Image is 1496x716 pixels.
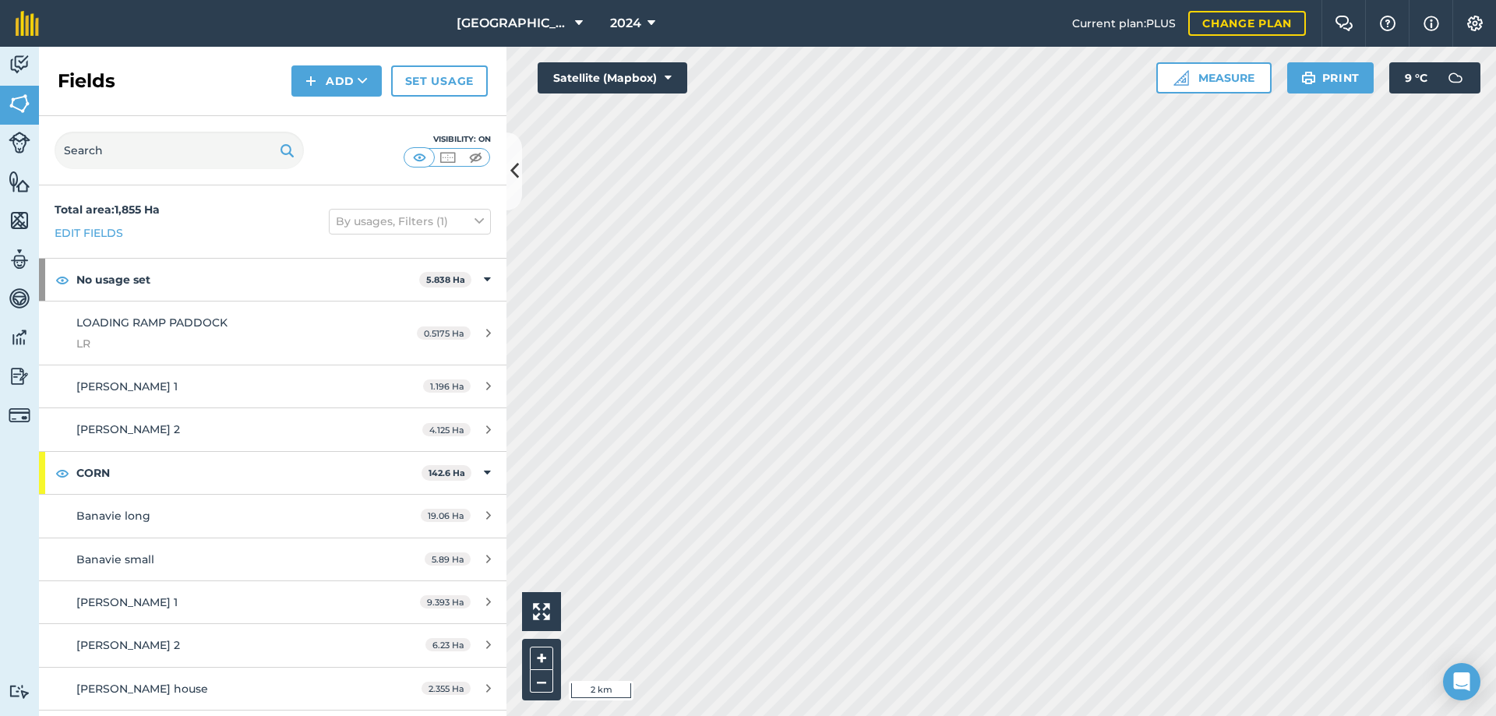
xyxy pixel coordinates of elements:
[39,365,506,407] a: [PERSON_NAME] 11.196 Ha
[280,141,295,160] img: svg+xml;base64,PHN2ZyB4bWxucz0iaHR0cDovL3d3dy53My5vcmcvMjAwMC9zdmciIHdpZHRoPSIxOSIgaGVpZ2h0PSIyNC...
[1335,16,1353,31] img: Two speech bubbles overlapping with the left bubble in the forefront
[426,274,465,285] strong: 5.838 Ha
[1301,69,1316,87] img: svg+xml;base64,PHN2ZyB4bWxucz0iaHR0cDovL3d3dy53My5vcmcvMjAwMC9zdmciIHdpZHRoPSIxOSIgaGVpZ2h0PSIyNC...
[76,552,154,566] span: Banavie small
[9,132,30,153] img: svg+xml;base64,PD94bWwgdmVyc2lvbj0iMS4wIiBlbmNvZGluZz0idXRmLTgiPz4KPCEtLSBHZW5lcmF0b3I6IEFkb2JlIE...
[76,335,369,352] span: LR
[1072,15,1176,32] span: Current plan : PLUS
[1466,16,1484,31] img: A cog icon
[410,150,429,165] img: svg+xml;base64,PHN2ZyB4bWxucz0iaHR0cDovL3d3dy53My5vcmcvMjAwMC9zdmciIHdpZHRoPSI1MCIgaGVpZ2h0PSI0MC...
[55,132,304,169] input: Search
[9,404,30,426] img: svg+xml;base64,PD94bWwgdmVyc2lvbj0iMS4wIiBlbmNvZGluZz0idXRmLTgiPz4KPCEtLSBHZW5lcmF0b3I6IEFkb2JlIE...
[425,638,471,651] span: 6.23 Ha
[438,150,457,165] img: svg+xml;base64,PHN2ZyB4bWxucz0iaHR0cDovL3d3dy53My5vcmcvMjAwMC9zdmciIHdpZHRoPSI1MCIgaGVpZ2h0PSI0MC...
[16,11,39,36] img: fieldmargin Logo
[9,248,30,271] img: svg+xml;base64,PD94bWwgdmVyc2lvbj0iMS4wIiBlbmNvZGluZz0idXRmLTgiPz4KPCEtLSBHZW5lcmF0b3I6IEFkb2JlIE...
[425,552,471,566] span: 5.89 Ha
[76,452,422,494] strong: CORN
[39,408,506,450] a: [PERSON_NAME] 24.125 Ha
[76,638,180,652] span: [PERSON_NAME] 2
[39,495,506,537] a: Banavie long19.06 Ha
[1440,62,1471,93] img: svg+xml;base64,PD94bWwgdmVyc2lvbj0iMS4wIiBlbmNvZGluZz0idXRmLTgiPz4KPCEtLSBHZW5lcmF0b3I6IEFkb2JlIE...
[1156,62,1272,93] button: Measure
[422,423,471,436] span: 4.125 Ha
[1424,14,1439,33] img: svg+xml;base64,PHN2ZyB4bWxucz0iaHR0cDovL3d3dy53My5vcmcvMjAwMC9zdmciIHdpZHRoPSIxNyIgaGVpZ2h0PSIxNy...
[58,69,115,93] h2: Fields
[39,302,506,365] a: LOADING RAMP PADDOCKLR0.5175 Ha
[9,170,30,193] img: svg+xml;base64,PHN2ZyB4bWxucz0iaHR0cDovL3d3dy53My5vcmcvMjAwMC9zdmciIHdpZHRoPSI1NiIgaGVpZ2h0PSI2MC...
[9,684,30,699] img: svg+xml;base64,PD94bWwgdmVyc2lvbj0iMS4wIiBlbmNvZGluZz0idXRmLTgiPz4KPCEtLSBHZW5lcmF0b3I6IEFkb2JlIE...
[1443,663,1480,700] div: Open Intercom Messenger
[9,209,30,232] img: svg+xml;base64,PHN2ZyB4bWxucz0iaHR0cDovL3d3dy53My5vcmcvMjAwMC9zdmciIHdpZHRoPSI1NiIgaGVpZ2h0PSI2MC...
[55,203,160,217] strong: Total area : 1,855 Ha
[9,287,30,310] img: svg+xml;base64,PD94bWwgdmVyc2lvbj0iMS4wIiBlbmNvZGluZz0idXRmLTgiPz4KPCEtLSBHZW5lcmF0b3I6IEFkb2JlIE...
[76,682,208,696] span: [PERSON_NAME] house
[55,270,69,289] img: svg+xml;base64,PHN2ZyB4bWxucz0iaHR0cDovL3d3dy53My5vcmcvMjAwMC9zdmciIHdpZHRoPSIxOCIgaGVpZ2h0PSIyNC...
[55,224,123,242] a: Edit fields
[421,509,471,522] span: 19.06 Ha
[55,464,69,482] img: svg+xml;base64,PHN2ZyB4bWxucz0iaHR0cDovL3d3dy53My5vcmcvMjAwMC9zdmciIHdpZHRoPSIxOCIgaGVpZ2h0PSIyNC...
[329,209,491,234] button: By usages, Filters (1)
[39,452,506,494] div: CORN142.6 Ha
[1378,16,1397,31] img: A question mark icon
[9,365,30,388] img: svg+xml;base64,PD94bWwgdmVyc2lvbj0iMS4wIiBlbmNvZGluZz0idXRmLTgiPz4KPCEtLSBHZW5lcmF0b3I6IEFkb2JlIE...
[291,65,382,97] button: Add
[76,422,180,436] span: [PERSON_NAME] 2
[420,595,471,608] span: 9.393 Ha
[538,62,687,93] button: Satellite (Mapbox)
[1405,62,1427,93] span: 9 ° C
[39,538,506,580] a: Banavie small5.89 Ha
[305,72,316,90] img: svg+xml;base64,PHN2ZyB4bWxucz0iaHR0cDovL3d3dy53My5vcmcvMjAwMC9zdmciIHdpZHRoPSIxNCIgaGVpZ2h0PSIyNC...
[39,581,506,623] a: [PERSON_NAME] 19.393 Ha
[76,259,419,301] strong: No usage set
[39,624,506,666] a: [PERSON_NAME] 26.23 Ha
[429,467,465,478] strong: 142.6 Ha
[610,14,641,33] span: 2024
[1389,62,1480,93] button: 9 °C
[1287,62,1374,93] button: Print
[422,682,471,695] span: 2.355 Ha
[457,14,569,33] span: [GEOGRAPHIC_DATA]
[76,595,178,609] span: [PERSON_NAME] 1
[9,92,30,115] img: svg+xml;base64,PHN2ZyB4bWxucz0iaHR0cDovL3d3dy53My5vcmcvMjAwMC9zdmciIHdpZHRoPSI1NiIgaGVpZ2h0PSI2MC...
[1173,70,1189,86] img: Ruler icon
[9,53,30,76] img: svg+xml;base64,PD94bWwgdmVyc2lvbj0iMS4wIiBlbmNvZGluZz0idXRmLTgiPz4KPCEtLSBHZW5lcmF0b3I6IEFkb2JlIE...
[39,668,506,710] a: [PERSON_NAME] house2.355 Ha
[9,326,30,349] img: svg+xml;base64,PD94bWwgdmVyc2lvbj0iMS4wIiBlbmNvZGluZz0idXRmLTgiPz4KPCEtLSBHZW5lcmF0b3I6IEFkb2JlIE...
[530,647,553,670] button: +
[404,133,491,146] div: Visibility: On
[533,603,550,620] img: Four arrows, one pointing top left, one top right, one bottom right and the last bottom left
[39,259,506,301] div: No usage set5.838 Ha
[423,379,471,393] span: 1.196 Ha
[466,150,485,165] img: svg+xml;base64,PHN2ZyB4bWxucz0iaHR0cDovL3d3dy53My5vcmcvMjAwMC9zdmciIHdpZHRoPSI1MCIgaGVpZ2h0PSI0MC...
[1188,11,1306,36] a: Change plan
[76,316,228,330] span: LOADING RAMP PADDOCK
[391,65,488,97] a: Set usage
[76,379,178,393] span: [PERSON_NAME] 1
[76,509,150,523] span: Banavie long
[417,326,471,340] span: 0.5175 Ha
[530,670,553,693] button: –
